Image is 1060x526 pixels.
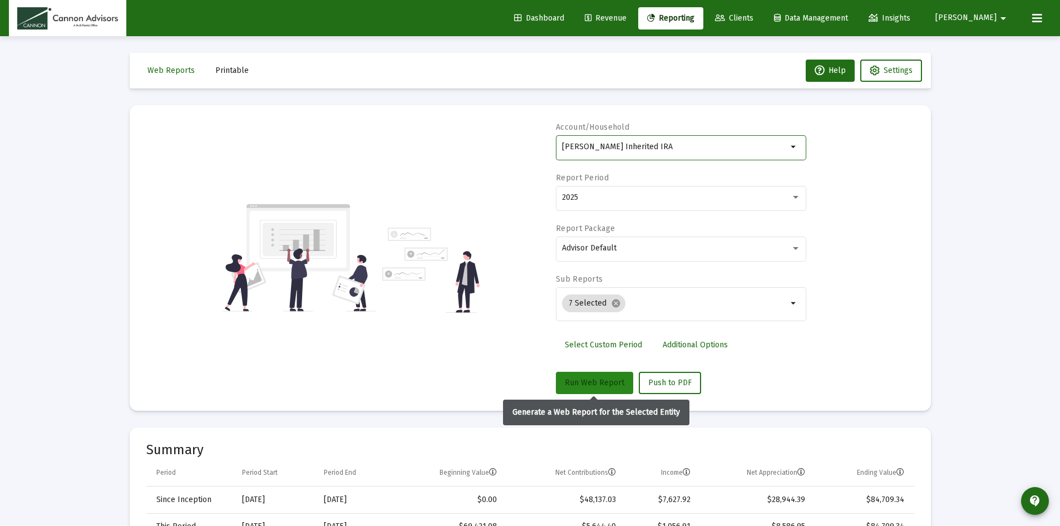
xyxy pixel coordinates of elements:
[562,243,617,253] span: Advisor Default
[884,66,913,75] span: Settings
[556,122,629,132] label: Account/Household
[815,66,846,75] span: Help
[556,372,633,394] button: Run Web Report
[698,486,814,513] td: $28,944.39
[234,460,316,486] td: Column Period Start
[146,486,234,513] td: Since Inception
[806,60,855,82] button: Help
[638,7,703,30] a: Reporting
[440,468,497,477] div: Beginning Value
[223,203,376,313] img: reporting
[787,297,801,310] mat-icon: arrow_drop_down
[215,66,249,75] span: Printable
[647,13,694,23] span: Reporting
[146,460,234,486] td: Column Period
[715,13,753,23] span: Clients
[860,7,919,30] a: Insights
[813,460,914,486] td: Column Ending Value
[393,460,505,486] td: Column Beginning Value
[562,142,787,151] input: Search or select an account or household
[624,486,698,513] td: $7,627.92
[146,444,914,455] mat-card-title: Summary
[556,173,609,183] label: Report Period
[562,292,787,314] mat-chip-list: Selection
[611,298,621,308] mat-icon: cancel
[997,7,1010,30] mat-icon: arrow_drop_down
[774,13,848,23] span: Data Management
[324,468,356,477] div: Period End
[698,460,814,486] td: Column Net Appreciation
[505,486,624,513] td: $48,137.03
[860,60,922,82] button: Settings
[706,7,762,30] a: Clients
[555,468,616,477] div: Net Contributions
[505,460,624,486] td: Column Net Contributions
[922,7,1023,29] button: [PERSON_NAME]
[565,378,624,387] span: Run Web Report
[316,460,393,486] td: Column Period End
[813,486,914,513] td: $84,709.34
[576,7,635,30] a: Revenue
[562,193,578,202] span: 2025
[565,340,642,350] span: Select Custom Period
[663,340,728,350] span: Additional Options
[747,468,805,477] div: Net Appreciation
[648,378,692,387] span: Push to PDF
[562,294,625,312] mat-chip: 7 Selected
[935,13,997,23] span: [PERSON_NAME]
[242,494,308,505] div: [DATE]
[639,372,701,394] button: Push to PDF
[382,228,480,313] img: reporting-alt
[869,13,910,23] span: Insights
[765,7,857,30] a: Data Management
[242,468,278,477] div: Period Start
[139,60,204,82] button: Web Reports
[857,468,904,477] div: Ending Value
[505,7,573,30] a: Dashboard
[324,494,386,505] div: [DATE]
[514,13,564,23] span: Dashboard
[206,60,258,82] button: Printable
[1028,494,1042,508] mat-icon: contact_support
[585,13,627,23] span: Revenue
[624,460,698,486] td: Column Income
[661,468,691,477] div: Income
[787,140,801,154] mat-icon: arrow_drop_down
[556,224,615,233] label: Report Package
[156,468,176,477] div: Period
[556,274,603,284] label: Sub Reports
[393,486,505,513] td: $0.00
[17,7,118,30] img: Dashboard
[147,66,195,75] span: Web Reports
